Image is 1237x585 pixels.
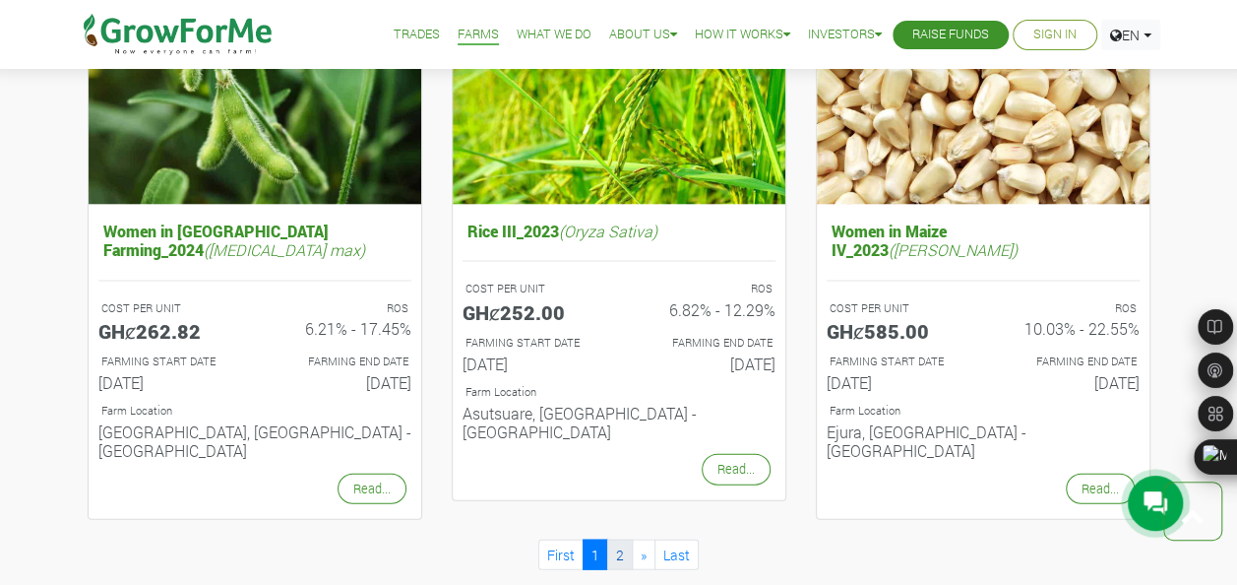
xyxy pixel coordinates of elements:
[101,403,408,420] p: Location of Farm
[641,546,647,564] span: »
[827,422,1140,460] h6: Ejura, [GEOGRAPHIC_DATA] - [GEOGRAPHIC_DATA]
[827,373,968,392] h6: [DATE]
[998,373,1140,392] h6: [DATE]
[98,319,240,343] h5: GHȼ262.82
[912,25,989,45] a: Raise Funds
[465,384,773,401] p: Location of Farm
[654,540,699,570] a: Last
[517,25,591,45] a: What We Do
[637,335,773,352] p: FARMING END DATE
[998,319,1140,338] h6: 10.03% - 22.55%
[1001,354,1137,370] p: FARMING END DATE
[808,25,882,45] a: Investors
[1101,20,1160,50] a: EN
[830,354,965,370] p: FARMING START DATE
[889,239,1018,260] i: ([PERSON_NAME])
[827,319,968,343] h5: GHȼ585.00
[101,354,237,370] p: FARMING START DATE
[463,300,604,324] h5: GHȼ252.00
[101,300,237,317] p: COST PER UNIT
[1001,300,1137,317] p: ROS
[98,373,240,392] h6: [DATE]
[273,300,408,317] p: ROS
[394,25,440,45] a: Trades
[559,221,657,241] i: (Oryza Sativa)
[634,355,775,373] h6: [DATE]
[270,319,411,338] h6: 6.21% - 17.45%
[88,540,1150,570] nav: Page Navigation
[1066,474,1135,504] a: Read...
[634,300,775,319] h6: 6.82% - 12.29%
[465,335,601,352] p: FARMING START DATE
[98,422,411,460] h6: [GEOGRAPHIC_DATA], [GEOGRAPHIC_DATA] - [GEOGRAPHIC_DATA]
[463,404,775,441] h6: Asutsuare, [GEOGRAPHIC_DATA] - [GEOGRAPHIC_DATA]
[458,25,499,45] a: Farms
[609,25,677,45] a: About Us
[463,217,775,245] h5: Rice III_2023
[270,373,411,392] h6: [DATE]
[273,354,408,370] p: FARMING END DATE
[204,239,365,260] i: ([MEDICAL_DATA] max)
[827,217,1140,264] h5: Women in Maize IV_2023
[463,355,604,373] h6: [DATE]
[607,540,633,570] a: 2
[465,281,601,297] p: COST PER UNIT
[702,454,771,485] a: Read...
[830,300,965,317] p: COST PER UNIT
[637,281,773,297] p: ROS
[538,540,584,570] a: First
[338,474,406,504] a: Read...
[1033,25,1077,45] a: Sign In
[583,540,608,570] a: 1
[830,403,1137,420] p: Location of Farm
[98,217,411,264] h5: Women in [GEOGRAPHIC_DATA] Farming_2024
[695,25,790,45] a: How it Works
